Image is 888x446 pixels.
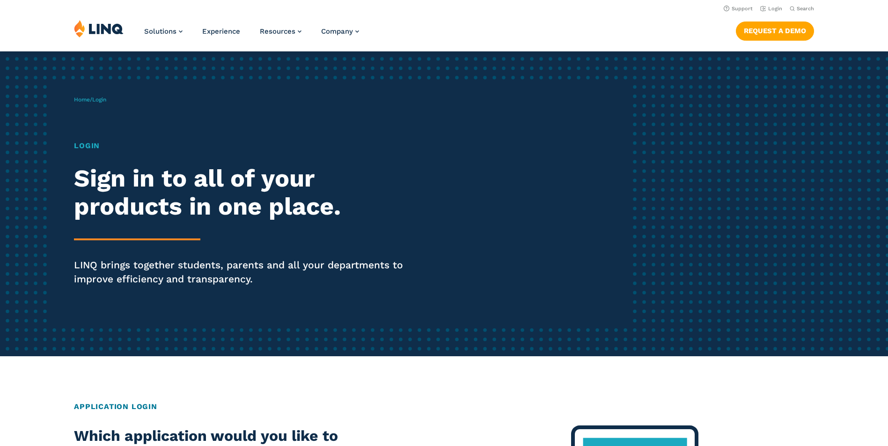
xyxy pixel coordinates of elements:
h2: Sign in to all of your products in one place. [74,165,416,221]
span: Login [92,96,106,103]
a: Support [724,6,753,12]
a: Request a Demo [736,22,814,40]
span: Search [797,6,814,12]
p: LINQ brings together students, parents and all your departments to improve efficiency and transpa... [74,258,416,286]
h2: Application Login [74,401,814,412]
img: LINQ | K‑12 Software [74,20,124,37]
nav: Primary Navigation [144,20,359,50]
span: Solutions [144,27,176,36]
span: Resources [260,27,295,36]
h1: Login [74,140,416,151]
button: Open Search Bar [790,5,814,12]
span: / [74,96,106,103]
nav: Button Navigation [736,20,814,40]
a: Home [74,96,90,103]
a: Resources [260,27,301,36]
span: Company [321,27,353,36]
a: Company [321,27,359,36]
a: Login [760,6,782,12]
a: Solutions [144,27,183,36]
a: Experience [202,27,240,36]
